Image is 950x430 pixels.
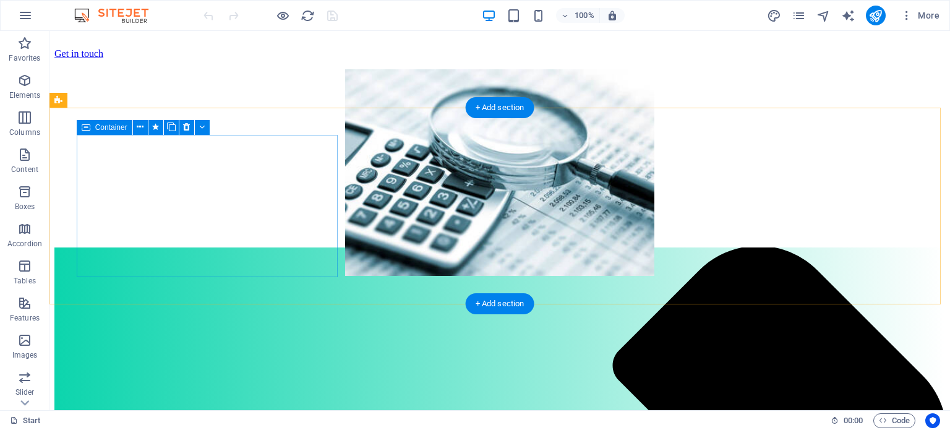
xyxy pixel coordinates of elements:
span: Code [879,413,910,428]
p: Tables [14,276,36,286]
button: Code [873,413,915,428]
button: publish [866,6,886,25]
p: Boxes [15,202,35,212]
span: 00 00 [844,413,863,428]
h6: Session time [831,413,863,428]
button: pages [792,8,807,23]
h6: 100% [575,8,594,23]
p: Content [11,165,38,174]
button: Click here to leave preview mode and continue editing [275,8,290,23]
p: Favorites [9,53,40,63]
i: On resize automatically adjust zoom level to fit chosen device. [607,10,618,21]
button: text_generator [841,8,856,23]
span: : [852,416,854,425]
p: Accordion [7,239,42,249]
button: More [896,6,944,25]
i: Publish [868,9,883,23]
img: Editor Logo [71,8,164,23]
p: Features [10,313,40,323]
i: Navigator [816,9,831,23]
a: Click to cancel selection. Double-click to open Pages [10,413,41,428]
span: More [901,9,939,22]
i: Design (Ctrl+Alt+Y) [767,9,781,23]
span: Container [95,124,127,131]
p: Elements [9,90,41,100]
p: Columns [9,127,40,137]
button: 100% [556,8,600,23]
button: design [767,8,782,23]
div: + Add section [466,293,534,314]
div: + Add section [466,97,534,118]
button: navigator [816,8,831,23]
i: Pages (Ctrl+Alt+S) [792,9,806,23]
button: Usercentrics [925,413,940,428]
p: Slider [15,387,35,397]
p: Images [12,350,38,360]
i: Reload page [301,9,315,23]
button: reload [300,8,315,23]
